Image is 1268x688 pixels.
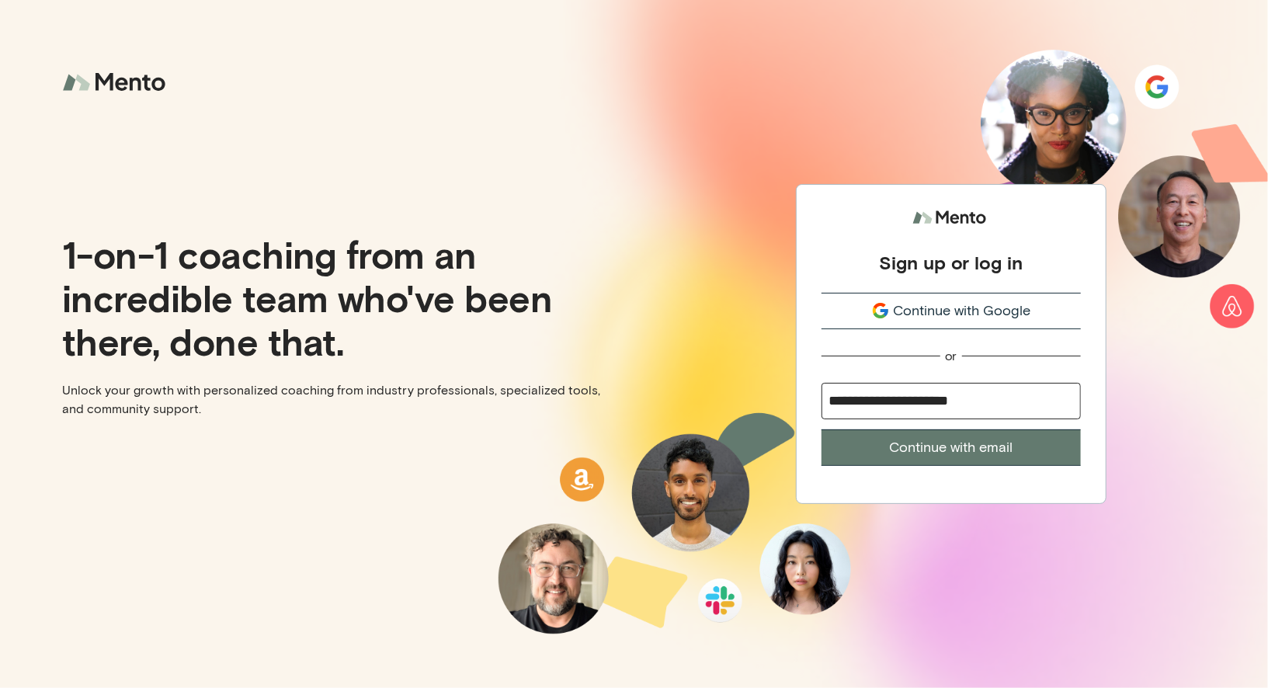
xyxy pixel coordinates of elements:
[62,381,622,419] p: Unlock your growth with personalized coaching from industry professionals, specialized tools, and...
[62,62,171,103] img: logo
[822,293,1081,329] button: Continue with Google
[879,251,1023,274] div: Sign up or log in
[912,203,990,232] img: logo.svg
[822,429,1081,466] button: Continue with email
[945,348,957,364] div: or
[62,232,622,363] p: 1-on-1 coaching from an incredible team who've been there, done that.
[893,301,1030,321] span: Continue with Google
